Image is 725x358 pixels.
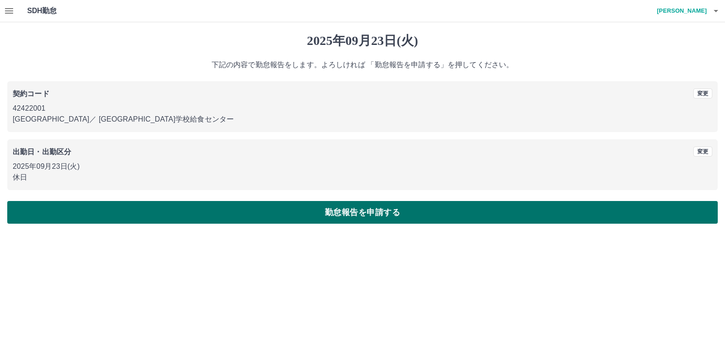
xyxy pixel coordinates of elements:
[693,88,712,98] button: 変更
[13,161,712,172] p: 2025年09月23日(火)
[693,147,712,157] button: 変更
[13,148,71,156] b: 出勤日・出勤区分
[13,103,712,114] p: 42422001
[13,90,49,98] b: 契約コード
[7,33,718,49] h1: 2025年09月23日(火)
[13,114,712,125] p: [GEOGRAPHIC_DATA] ／ [GEOGRAPHIC_DATA]学校給食センター
[7,201,718,224] button: 勤怠報告を申請する
[13,172,712,183] p: 休日
[7,59,718,70] p: 下記の内容で勤怠報告をします。よろしければ 「勤怠報告を申請する」を押してください。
